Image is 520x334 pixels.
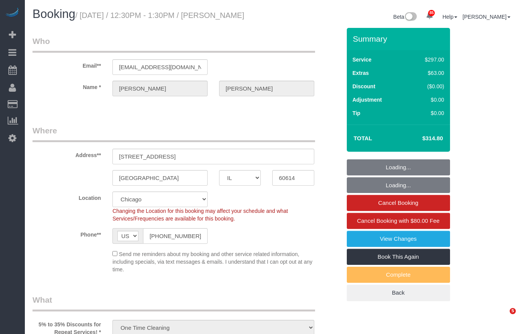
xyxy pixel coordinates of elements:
div: $297.00 [409,56,444,63]
label: Service [353,56,372,63]
h3: Summary [353,34,446,43]
legend: Who [32,36,315,53]
span: Booking [32,7,75,21]
a: Beta [393,14,417,20]
label: Adjustment [353,96,382,104]
a: View Changes [347,231,450,247]
span: Send me reminders about my booking and other service related information, including specials, via... [112,251,312,272]
legend: What [32,294,315,311]
iframe: Intercom live chat [494,308,512,326]
div: $0.00 [409,96,444,104]
strong: Total [354,135,372,141]
span: Cancel Booking with $80.00 Fee [357,217,440,224]
input: First Name** [112,81,208,96]
label: Extras [353,69,369,77]
label: Location [27,191,107,202]
div: ($0.00) [409,83,444,90]
a: Help [442,14,457,20]
a: Cancel Booking [347,195,450,211]
label: Tip [353,109,361,117]
img: Automaid Logo [5,8,20,18]
img: New interface [404,12,417,22]
div: $0.00 [409,109,444,117]
label: Name * [27,81,107,91]
a: [PERSON_NAME] [463,14,510,20]
a: Back [347,285,450,301]
h4: $314.80 [399,135,443,142]
span: 85 [428,10,435,16]
legend: Where [32,125,315,142]
span: Changing the Location for this booking may affect your schedule and what Services/Frequencies are... [112,208,288,222]
a: Book This Again [347,249,450,265]
label: Discount [353,83,375,90]
small: / [DATE] / 12:30PM - 1:30PM / [PERSON_NAME] [75,11,244,19]
div: $63.00 [409,69,444,77]
a: 85 [422,8,437,24]
a: Cancel Booking with $80.00 Fee [347,213,450,229]
span: 5 [510,308,516,314]
input: Last Name* [219,81,314,96]
input: Zip Code** [272,170,314,186]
